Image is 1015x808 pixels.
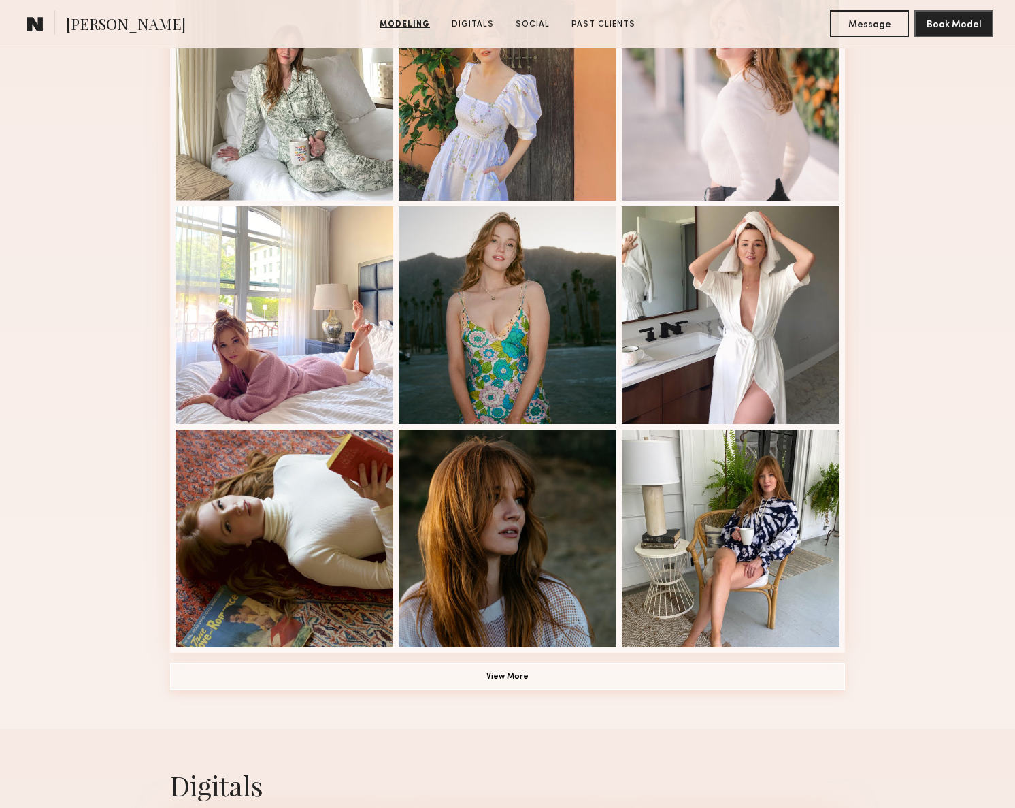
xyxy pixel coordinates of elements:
a: Modeling [374,18,435,31]
span: [PERSON_NAME] [66,14,186,37]
a: Past Clients [566,18,641,31]
a: Social [510,18,555,31]
div: Digitals [170,767,845,803]
button: Book Model [914,10,993,37]
a: Book Model [914,18,993,29]
button: Message [830,10,909,37]
button: View More [170,663,845,690]
a: Digitals [446,18,499,31]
